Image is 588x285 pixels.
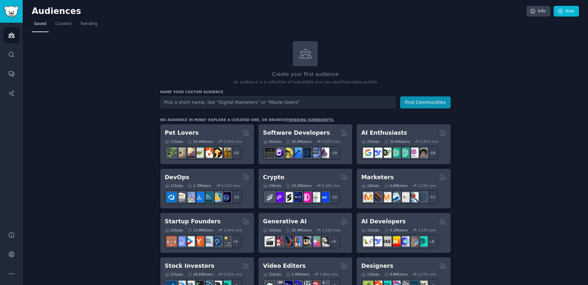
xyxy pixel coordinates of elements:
[301,192,311,202] img: defiblockchain
[55,21,71,27] span: Curated
[80,21,97,27] span: Trending
[160,96,396,108] input: Pick a short name, like "Digital Marketers" or "Movie-Goers"
[224,228,242,232] div: 1.44 % /mo
[384,183,408,188] div: 6.6M Users
[221,183,240,188] div: 2.11 % /mo
[361,228,379,232] div: 15 Sub s
[188,139,213,144] div: 24.4M Users
[319,192,329,202] img: defi_
[165,272,183,277] div: 15 Sub s
[53,19,74,32] a: Curated
[167,236,177,246] img: EntrepreneurRideAlong
[165,183,183,188] div: 21 Sub s
[185,192,195,202] img: Docker_DevOps
[194,236,204,246] img: ycombinator
[292,192,302,202] img: web3
[176,236,186,246] img: SaaS
[4,6,19,17] img: GummySearch logo
[327,190,340,204] div: + 12
[322,183,340,188] div: 0.38 % /mo
[263,262,306,270] h2: Video Editors
[160,118,335,122] div: No audience in mind? Explore a curated one, or browse .
[384,139,410,144] div: 20.6M Users
[384,272,408,277] div: 9.8M Users
[228,190,242,204] div: + 14
[390,148,400,158] img: chatgpt_promptDesign
[185,148,195,158] img: leopardgeckos
[418,272,436,277] div: 0.27 % /mo
[372,236,382,246] img: DeepSeek
[409,192,419,202] img: MarketingResearch
[263,272,281,277] div: 15 Sub s
[319,148,329,158] img: elixir
[165,139,183,144] div: 31 Sub s
[409,148,419,158] img: OpenAIDev
[554,6,579,17] a: New
[283,148,293,158] img: learnjavascript
[228,235,242,248] div: + 9
[327,146,340,160] div: + 19
[372,148,382,158] img: DeepSeek
[327,235,340,248] div: + 9
[310,192,320,202] img: CryptoNews
[361,129,407,137] h2: AI Enthusiasts
[32,6,526,17] h2: Audiences
[212,236,222,246] img: Entrepreneurship
[165,228,183,232] div: 16 Sub s
[425,190,438,204] div: + 11
[165,217,221,226] h2: Startup Founders
[363,192,373,202] img: content_marketing
[381,236,391,246] img: Rag
[399,192,409,202] img: googleads
[263,183,281,188] div: 19 Sub s
[185,236,195,246] img: startup
[409,236,419,246] img: llmops
[167,192,177,202] img: azuredevops
[265,148,275,158] img: software
[420,139,438,144] div: 2.45 % /mo
[176,148,186,158] img: ballpython
[400,96,451,108] button: Find Communities
[265,192,275,202] img: ethfinance
[310,148,320,158] img: AskComputerScience
[160,90,451,94] h3: Name your custom audience
[34,21,46,27] span: Saved
[283,192,293,202] img: ethstaker
[263,228,281,232] div: 16 Sub s
[263,139,281,144] div: 26 Sub s
[286,139,311,144] div: 30.0M Users
[160,80,451,85] p: An audience is a collection of subreddits you can search/analyze quickly
[165,262,214,270] h2: Stock Investors
[32,19,49,32] a: Saved
[381,148,391,158] img: AItoolsCatalog
[194,148,204,158] img: turtle
[212,148,222,158] img: PetAdvice
[361,217,406,226] h2: AI Developers
[361,262,393,270] h2: Designers
[274,192,284,202] img: 0xPolygon
[188,228,213,232] div: 13.8M Users
[399,236,409,246] img: OpenSourceAI
[212,192,222,202] img: aws_cdk
[203,236,213,246] img: indiehackers
[425,146,438,160] div: + 18
[176,192,186,202] img: AWS_Certified_Experts
[292,236,302,246] img: sdforall
[274,236,284,246] img: dalle2
[372,192,382,202] img: bigseo
[221,236,231,246] img: growmybusiness
[203,192,213,202] img: platformengineering
[263,217,307,226] h2: Generative AI
[165,129,199,137] h2: Pet Lovers
[361,139,379,144] div: 25 Sub s
[363,148,373,158] img: GoogleGeminiAI
[322,228,340,232] div: 1.43 % /mo
[526,6,550,17] a: Info
[390,236,400,246] img: MistralAI
[167,148,177,158] img: herpetology
[363,236,373,246] img: LangChain
[224,139,242,144] div: 0.80 % /mo
[319,272,338,277] div: 1.84 % /mo
[194,192,204,202] img: DevOpsLinks
[286,228,311,232] div: 20.4M Users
